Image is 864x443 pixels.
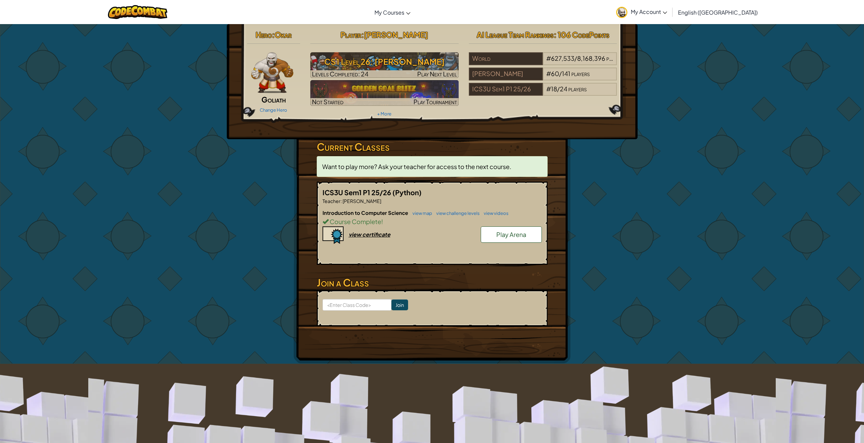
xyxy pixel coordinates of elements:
[613,1,670,23] a: My Account
[577,54,605,62] span: 8,168,396
[546,70,551,77] span: #
[477,30,554,39] span: AI League Team Rankings
[261,95,286,104] span: Goliath
[433,210,480,216] a: view challenge levels
[675,3,761,21] a: English ([GEOGRAPHIC_DATA])
[557,85,560,93] span: /
[317,139,548,154] h3: Current Classes
[323,299,391,311] input: <Enter Class Code>
[568,85,587,93] span: players
[606,54,625,62] span: players
[322,163,511,170] span: Want to play more? Ask your teacher for access to the next course.
[364,30,428,39] span: [PERSON_NAME]
[551,70,559,77] span: 60
[310,80,459,106] a: Not StartedPlay Tournament
[275,30,292,39] span: Okar
[323,209,409,216] span: Introduction to Computer Science
[381,218,383,225] span: !
[312,98,344,106] span: Not Started
[323,188,392,197] span: ICS3U Sem1 P1 25/26
[469,52,543,65] div: World
[310,52,459,78] a: Play Next Level
[417,70,457,78] span: Play Next Level
[574,54,577,62] span: /
[349,231,390,238] div: view certificate
[678,9,758,16] span: English ([GEOGRAPHIC_DATA])
[323,198,341,204] span: Teacher
[469,59,617,67] a: World#627,533/8,168,396players
[361,30,364,39] span: :
[559,70,562,77] span: /
[551,54,574,62] span: 627,533
[310,54,459,69] h3: CS1 Level 26: [PERSON_NAME]
[310,80,459,106] img: Golden Goal
[409,210,432,216] a: view map
[323,231,390,238] a: view certificate
[551,85,557,93] span: 18
[329,218,381,225] span: Course Complete
[317,275,548,290] h3: Join a Class
[546,54,551,62] span: #
[371,3,414,21] a: My Courses
[377,111,391,116] a: + More
[562,70,570,77] span: 141
[374,9,404,16] span: My Courses
[260,107,287,113] a: Change Hero
[469,68,543,80] div: [PERSON_NAME]
[413,98,457,106] span: Play Tournament
[480,210,509,216] a: view videos
[341,30,361,39] span: Player
[469,89,617,97] a: ICS3U Sem1 P1 25/26#18/24players
[571,70,590,77] span: players
[108,5,167,19] img: CodeCombat logo
[392,188,422,197] span: (Python)
[310,52,459,78] img: CS1 Level 26: Wakka Maul
[312,70,368,78] span: Levels Completed: 24
[469,74,617,82] a: [PERSON_NAME]#60/141players
[341,198,342,204] span: :
[560,85,567,93] span: 24
[256,30,272,39] span: Hero
[391,299,408,310] input: Join
[554,30,609,39] span: : 106 CodePoints
[323,226,344,244] img: certificate-icon.png
[616,7,627,18] img: avatar
[469,83,543,96] div: ICS3U Sem1 P1 25/26
[496,230,526,238] span: Play Arena
[546,85,551,93] span: #
[251,52,294,93] img: goliath-pose.png
[272,30,275,39] span: :
[342,198,381,204] span: [PERSON_NAME]
[631,8,667,15] span: My Account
